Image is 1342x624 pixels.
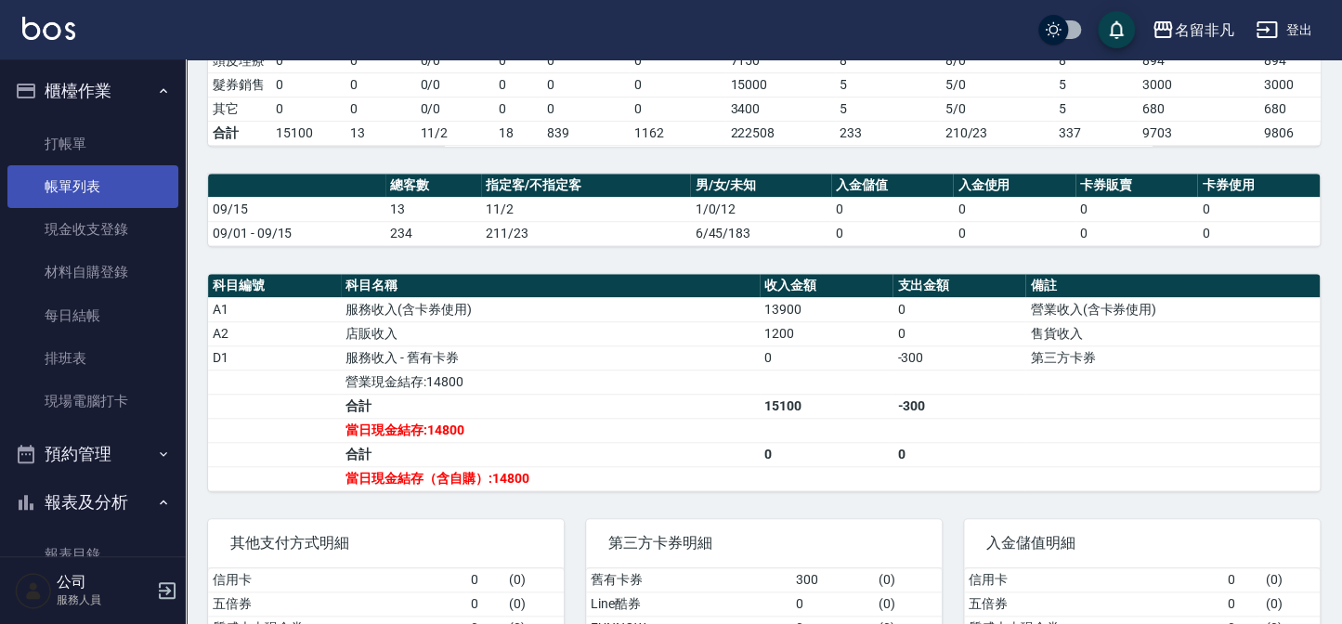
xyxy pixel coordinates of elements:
td: ( 0 ) [1260,591,1320,616]
a: 材料自購登錄 [7,251,178,293]
td: ( 0 ) [1260,568,1320,592]
td: 0 [630,48,726,72]
td: 7150 [725,48,835,72]
td: 5 [835,97,941,121]
table: a dense table [208,274,1320,491]
td: 5 / 0 [940,97,1054,121]
td: 15000 [725,72,835,97]
td: 15100 [271,121,345,145]
td: 第三方卡券 [1025,345,1320,370]
td: 5 [1054,72,1138,97]
a: 現場電腦打卡 [7,380,178,422]
img: Person [15,572,52,609]
td: ( 0 ) [504,591,564,616]
td: 0 [790,591,873,616]
td: 服務收入 - 舊有卡券 [341,345,760,370]
td: 0 [466,591,504,616]
td: 0 [271,48,345,72]
td: 839 [542,121,630,145]
td: 信用卡 [208,568,466,592]
td: 233 [835,121,941,145]
td: 五倍券 [964,591,1222,616]
td: 18 [494,121,542,145]
td: 1162 [630,121,726,145]
th: 科目名稱 [341,274,760,298]
td: 13 [385,197,482,221]
button: 預約管理 [7,430,178,478]
td: 0 [892,442,1025,466]
td: 0 [1222,568,1260,592]
td: -300 [892,394,1025,418]
a: 帳單列表 [7,165,178,208]
td: 680 [1138,97,1260,121]
th: 卡券使用 [1197,174,1320,198]
td: 09/15 [208,197,385,221]
a: 排班表 [7,337,178,380]
td: 0 [345,97,416,121]
td: 營業收入(含卡券使用) [1025,297,1320,321]
td: 合計 [341,394,760,418]
td: 合計 [341,442,760,466]
span: 入金儲值明細 [986,534,1297,552]
td: 0 [1197,221,1320,245]
th: 卡券販賣 [1075,174,1198,198]
td: D1 [208,345,341,370]
td: 信用卡 [964,568,1222,592]
th: 男/女/未知 [690,174,830,198]
td: 15100 [760,394,892,418]
button: 登出 [1248,13,1320,47]
td: 09/01 - 09/15 [208,221,385,245]
button: 名留非凡 [1144,11,1241,49]
td: 337 [1054,121,1138,145]
td: 211/23 [481,221,690,245]
span: 第三方卡券明細 [608,534,919,552]
td: 0 [271,72,345,97]
td: 210/23 [940,121,1054,145]
td: 8 / 0 [940,48,1054,72]
td: 0 [542,72,630,97]
td: 8 [1054,48,1138,72]
td: 0 / 0 [415,97,494,121]
td: Line酷券 [586,591,790,616]
td: 頭皮理療 [208,48,271,72]
td: 11/2 [415,121,494,145]
th: 總客數 [385,174,482,198]
td: 當日現金結存:14800 [341,418,760,442]
td: 5 [835,72,941,97]
td: 0 [494,48,542,72]
td: 0 [1075,197,1198,221]
td: 0 [760,442,892,466]
td: -300 [892,345,1025,370]
td: 0 [1075,221,1198,245]
table: a dense table [208,174,1320,246]
td: 1/0/12 [690,197,830,221]
td: 當日現金結存（含自購）:14800 [341,466,760,490]
td: 0 [953,197,1075,221]
td: A2 [208,321,341,345]
td: ( 0 ) [504,568,564,592]
td: 0 [542,97,630,121]
td: 0 / 0 [415,72,494,97]
td: 0 [953,221,1075,245]
th: 入金儲值 [831,174,954,198]
th: 科目編號 [208,274,341,298]
td: 舊有卡券 [586,568,790,592]
td: 222508 [725,121,835,145]
td: 其它 [208,97,271,121]
td: A1 [208,297,341,321]
td: 0 [345,48,416,72]
td: 0 [892,297,1025,321]
td: ( 0 ) [874,591,942,616]
td: 9703 [1138,121,1260,145]
button: save [1098,11,1135,48]
th: 備註 [1025,274,1320,298]
td: 五倍券 [208,591,466,616]
td: 0 [494,72,542,97]
td: 5 / 0 [940,72,1054,97]
td: 0 [831,221,954,245]
td: 0 [1222,591,1260,616]
td: 300 [790,568,873,592]
td: 8 [835,48,941,72]
td: 234 [385,221,482,245]
a: 每日結帳 [7,294,178,337]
